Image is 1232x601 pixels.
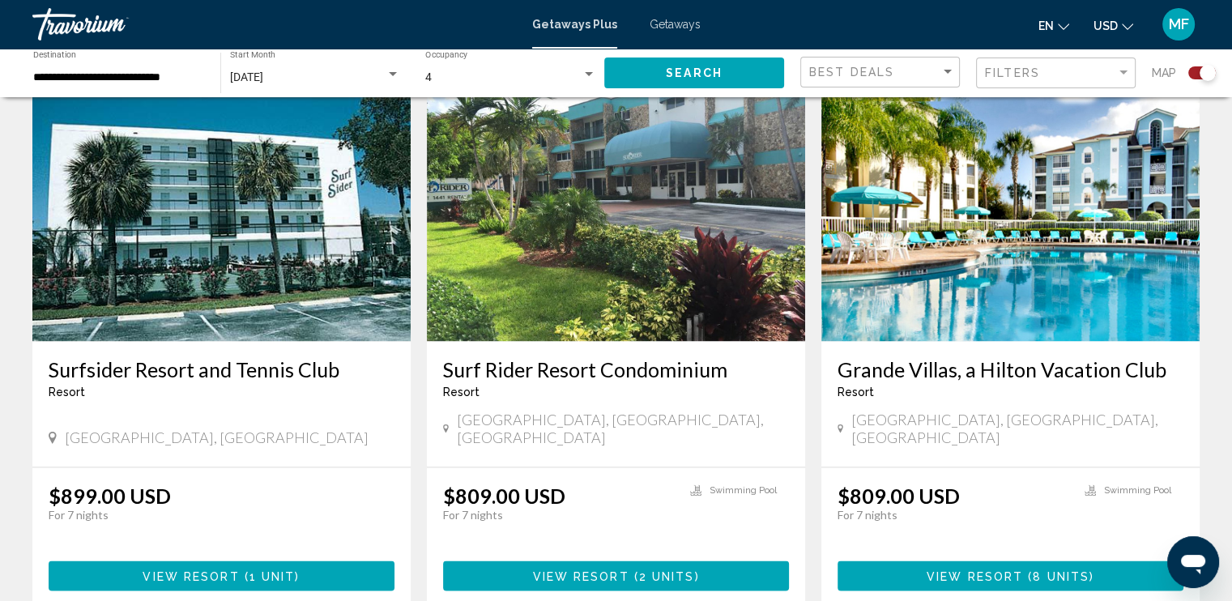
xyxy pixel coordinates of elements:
[1169,16,1189,32] span: MF
[809,66,955,79] mat-select: Sort by
[650,18,701,31] a: Getaways
[666,67,723,80] span: Search
[240,569,301,582] span: ( )
[249,569,296,582] span: 1 unit
[985,66,1040,79] span: Filters
[710,485,777,496] span: Swimming Pool
[32,8,516,40] a: Travorium
[838,561,1183,590] button: View Resort(8 units)
[927,569,1023,582] span: View Resort
[49,386,85,399] span: Resort
[1167,536,1219,588] iframe: Button to launch messaging window
[1093,14,1133,37] button: Change currency
[838,357,1183,381] a: Grande Villas, a Hilton Vacation Club
[65,428,369,446] span: [GEOGRAPHIC_DATA], [GEOGRAPHIC_DATA]
[49,508,378,522] p: For 7 nights
[1038,14,1069,37] button: Change language
[1038,19,1054,32] span: en
[838,386,874,399] span: Resort
[443,357,789,381] a: Surf Rider Resort Condominium
[1023,569,1094,582] span: ( )
[809,66,894,79] span: Best Deals
[1152,62,1176,84] span: Map
[532,569,629,582] span: View Resort
[838,508,1068,522] p: For 7 nights
[604,58,784,87] button: Search
[49,561,394,590] button: View Resort(1 unit)
[230,70,263,83] span: [DATE]
[976,57,1136,90] button: Filter
[49,357,394,381] a: Surfsider Resort and Tennis Club
[532,18,617,31] a: Getaways Plus
[851,411,1183,446] span: [GEOGRAPHIC_DATA], [GEOGRAPHIC_DATA], [GEOGRAPHIC_DATA]
[1093,19,1118,32] span: USD
[1033,569,1089,582] span: 8 units
[143,569,239,582] span: View Resort
[427,82,805,341] img: 0761E01X.jpg
[629,569,700,582] span: ( )
[49,484,171,508] p: $899.00 USD
[425,70,432,83] span: 4
[443,386,480,399] span: Resort
[1104,485,1171,496] span: Swimming Pool
[457,411,789,446] span: [GEOGRAPHIC_DATA], [GEOGRAPHIC_DATA], [GEOGRAPHIC_DATA]
[821,82,1200,341] img: 3996O02X.jpg
[32,82,411,341] img: ii_ssr1.jpg
[443,484,565,508] p: $809.00 USD
[443,561,789,590] button: View Resort(2 units)
[838,484,960,508] p: $809.00 USD
[443,508,674,522] p: For 7 nights
[639,569,695,582] span: 2 units
[1157,7,1200,41] button: User Menu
